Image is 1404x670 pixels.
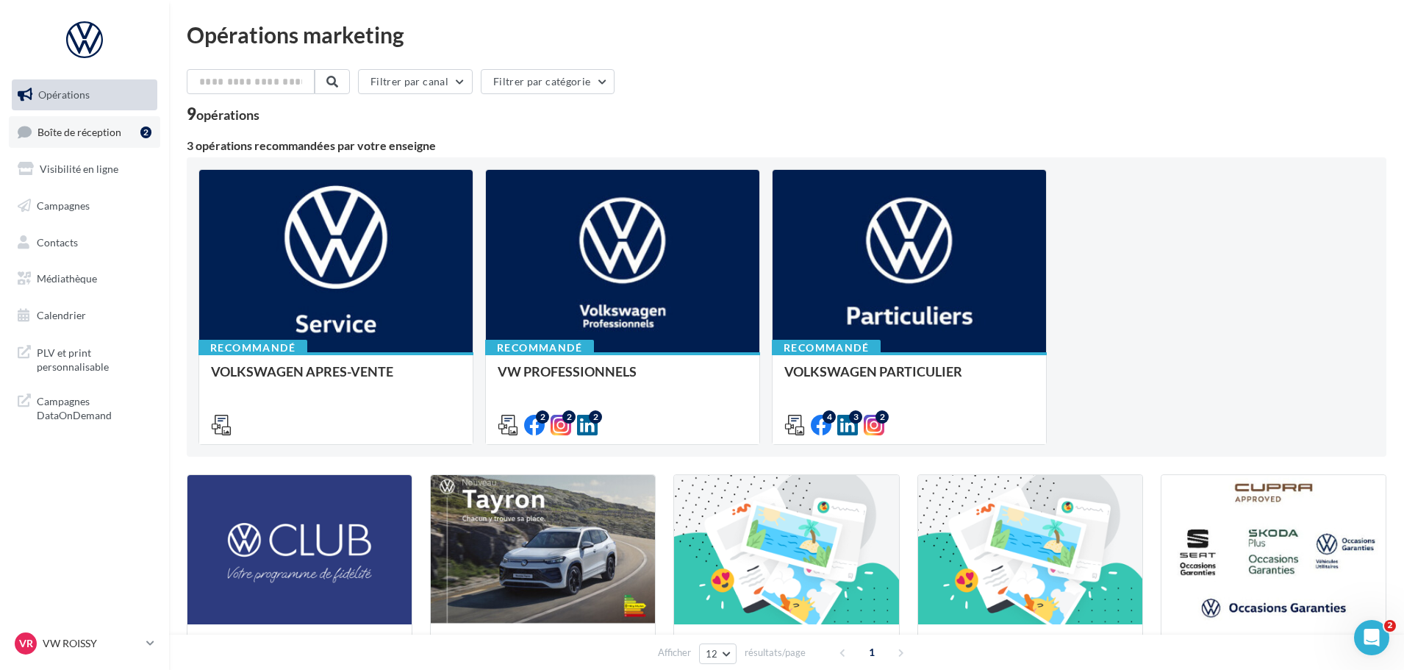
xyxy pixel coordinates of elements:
span: 1 [860,641,884,664]
div: 3 [849,410,862,424]
a: Visibilité en ligne [9,154,160,185]
div: Recommandé [485,340,594,356]
span: VW PROFESSIONNELS [498,363,637,379]
a: PLV et print personnalisable [9,337,160,380]
div: 2 [536,410,549,424]
div: opérations [196,108,259,121]
span: 12 [706,648,718,660]
a: Boîte de réception2 [9,116,160,148]
a: Calendrier [9,300,160,331]
span: Visibilité en ligne [40,163,118,175]
a: Campagnes [9,190,160,221]
span: Afficher [658,646,691,660]
div: 3 opérations recommandées par votre enseigne [187,140,1386,152]
div: 4 [823,410,836,424]
span: Contacts [37,235,78,248]
div: 2 [140,126,151,138]
span: VOLKSWAGEN APRES-VENTE [211,363,393,379]
div: 2 [562,410,576,424]
span: Campagnes [37,199,90,212]
button: Filtrer par catégorie [481,69,615,94]
a: Contacts [9,227,160,258]
a: Opérations [9,79,160,110]
span: 2 [1384,620,1396,632]
button: Filtrer par canal [358,69,473,94]
span: Médiathèque [37,272,97,285]
span: VR [19,636,33,651]
a: Médiathèque [9,263,160,294]
div: Recommandé [198,340,307,356]
span: Campagnes DataOnDemand [37,391,151,423]
a: VR VW ROISSY [12,630,157,657]
div: 9 [187,106,259,122]
span: PLV et print personnalisable [37,343,151,374]
p: VW ROISSY [43,636,140,651]
span: VOLKSWAGEN PARTICULIER [784,363,962,379]
div: Recommandé [772,340,881,356]
span: Calendrier [37,309,86,321]
span: Opérations [38,88,90,101]
div: 2 [875,410,889,424]
iframe: Intercom live chat [1354,620,1389,655]
span: Boîte de réception [37,125,121,138]
div: 2 [589,410,602,424]
a: Campagnes DataOnDemand [9,385,160,429]
span: résultats/page [745,646,806,660]
button: 12 [699,644,737,664]
div: Opérations marketing [187,24,1386,46]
